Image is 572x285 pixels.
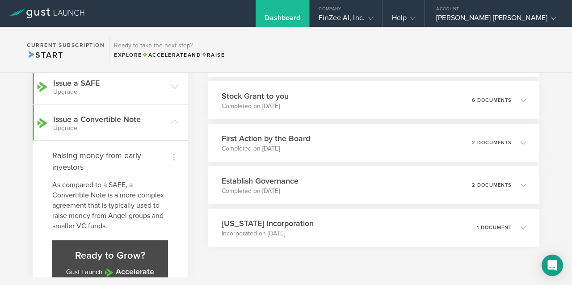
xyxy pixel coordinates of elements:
[61,267,159,277] p: Gust Launch
[53,113,166,131] h3: Issue a Convertible Note
[201,52,225,58] span: Raise
[114,42,225,49] h3: Ready to take the next step?
[222,218,314,229] h3: [US_STATE] Incorporation
[109,36,229,63] div: Ready to take the next step?ExploreAccelerateandRaise
[222,229,314,238] p: Incorporated on [DATE]
[116,267,154,277] strong: Accelerate
[222,133,310,144] h3: First Action by the Board
[142,52,188,58] span: Accelerate
[142,52,202,58] span: and
[477,225,512,230] p: 1 document
[222,144,310,153] p: Completed on [DATE]
[61,249,159,262] h3: Ready to Grow?
[52,180,168,231] p: As compared to a SAFE, a Convertible Note is a more complex agreement that is typically used to r...
[472,183,512,188] p: 2 documents
[222,175,299,187] h3: Establish Governance
[265,13,300,27] div: Dashboard
[52,150,168,173] h4: Raising money from early investors
[222,90,289,102] h3: Stock Grant to you
[472,140,512,145] p: 2 documents
[53,77,166,95] h3: Issue a SAFE
[27,42,105,48] h2: Current Subscription
[392,13,416,27] div: Help
[114,51,225,59] div: Explore
[472,98,512,103] p: 6 documents
[222,102,289,111] p: Completed on [DATE]
[222,187,299,196] p: Completed on [DATE]
[319,13,374,27] div: FinZee AI, Inc.
[27,50,63,60] span: Start
[53,89,166,95] small: Upgrade
[436,13,556,27] div: [PERSON_NAME] [PERSON_NAME]
[53,125,166,131] small: Upgrade
[542,255,563,276] div: Open Intercom Messenger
